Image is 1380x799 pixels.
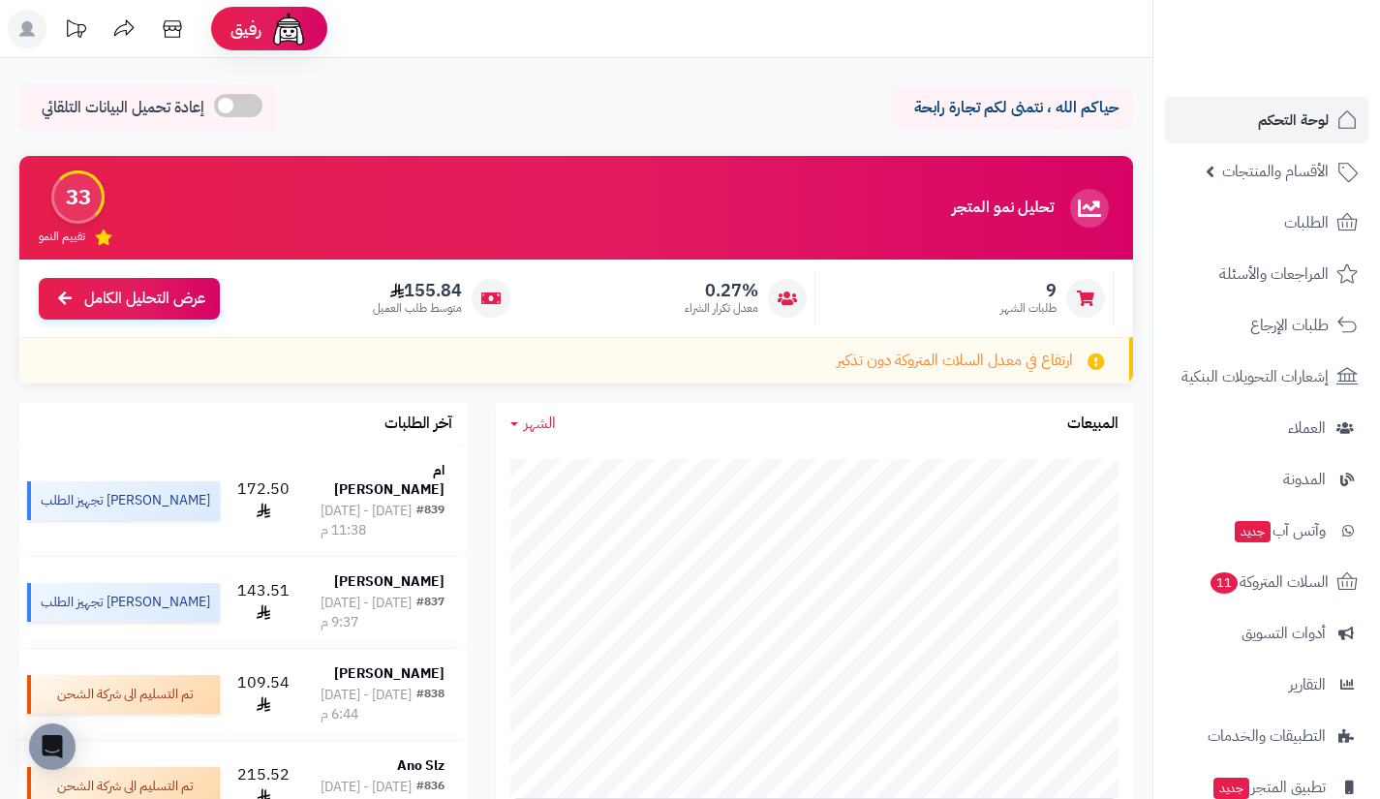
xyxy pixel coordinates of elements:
[228,649,298,740] td: 109.54
[27,583,220,622] div: [PERSON_NAME] تجهيز الطلب
[39,229,85,245] span: تقييم النمو
[952,200,1054,217] h3: تحليل نمو المتجر
[29,723,76,770] div: Open Intercom Messenger
[321,502,416,540] div: [DATE] - [DATE] 11:38 م
[1165,251,1368,297] a: المراجعات والأسئلة
[685,280,758,301] span: 0.27%
[39,278,220,320] a: عرض التحليل الكامل
[373,300,462,317] span: متوسط طلب العميل
[1000,300,1057,317] span: طلبات الشهر
[1165,559,1368,605] a: السلات المتروكة11
[1289,671,1326,698] span: التقارير
[321,594,416,632] div: [DATE] - [DATE] 9:37 م
[1067,415,1119,433] h3: المبيعات
[334,571,445,592] strong: [PERSON_NAME]
[42,97,204,119] span: إعادة تحميل البيانات التلقائي
[1211,572,1238,594] span: 11
[1165,610,1368,657] a: أدوات التسويق
[685,300,758,317] span: معدل تكرار الشراء
[228,446,298,556] td: 172.50
[51,10,100,53] a: تحديثات المنصة
[1284,209,1329,236] span: الطلبات
[1165,456,1368,503] a: المدونة
[27,481,220,520] div: [PERSON_NAME] تجهيز الطلب
[1213,778,1249,799] span: جديد
[1165,713,1368,759] a: التطبيقات والخدمات
[416,686,445,724] div: #838
[416,502,445,540] div: #839
[1165,353,1368,400] a: إشعارات التحويلات البنكية
[27,675,220,714] div: تم التسليم الى شركة الشحن
[269,10,308,48] img: ai-face.png
[84,288,205,310] span: عرض التحليل الكامل
[1233,517,1326,544] span: وآتس آب
[1242,620,1326,647] span: أدوات التسويق
[397,755,445,776] strong: Ano Slz
[1258,107,1329,134] span: لوحة التحكم
[905,97,1119,119] p: حياكم الله ، نتمنى لكم تجارة رابحة
[1165,97,1368,143] a: لوحة التحكم
[1248,54,1362,95] img: logo-2.png
[373,280,462,301] span: 155.84
[1165,405,1368,451] a: العملاء
[1208,722,1326,750] span: التطبيقات والخدمات
[416,594,445,632] div: #837
[1288,415,1326,442] span: العملاء
[1250,312,1329,339] span: طلبات الإرجاع
[334,460,445,500] strong: ام [PERSON_NAME]
[524,412,556,435] span: الشهر
[1165,661,1368,708] a: التقارير
[230,17,261,41] span: رفيق
[1165,507,1368,554] a: وآتس آبجديد
[1165,200,1368,246] a: الطلبات
[334,663,445,684] strong: [PERSON_NAME]
[384,415,452,433] h3: آخر الطلبات
[837,350,1073,372] span: ارتفاع في معدل السلات المتروكة دون تذكير
[1222,158,1329,185] span: الأقسام والمنتجات
[321,686,416,724] div: [DATE] - [DATE] 6:44 م
[1165,302,1368,349] a: طلبات الإرجاع
[1181,363,1329,390] span: إشعارات التحويلات البنكية
[1283,466,1326,493] span: المدونة
[1219,261,1329,288] span: المراجعات والأسئلة
[1000,280,1057,301] span: 9
[510,413,556,435] a: الشهر
[228,557,298,648] td: 143.51
[1209,569,1329,596] span: السلات المتروكة
[1235,521,1271,542] span: جديد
